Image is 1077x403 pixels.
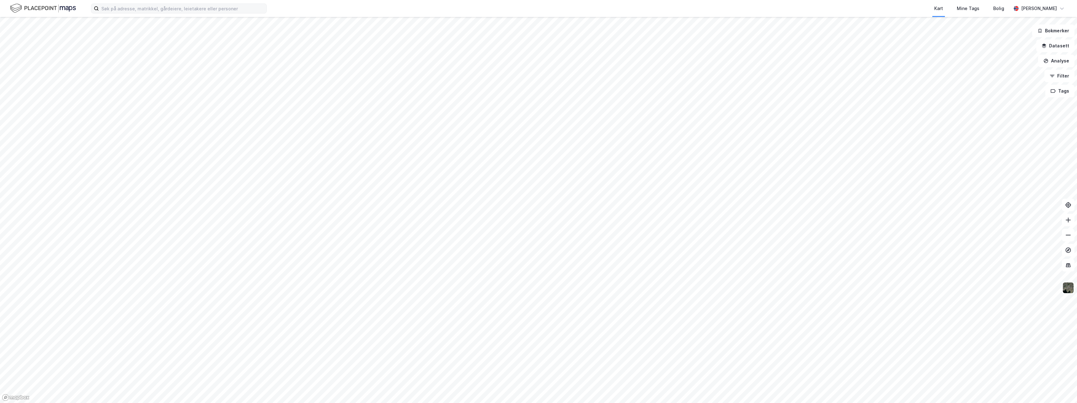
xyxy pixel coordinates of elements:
[10,3,76,14] img: logo.f888ab2527a4732fd821a326f86c7f29.svg
[1021,5,1057,12] div: [PERSON_NAME]
[957,5,979,12] div: Mine Tags
[1046,373,1077,403] iframe: Chat Widget
[934,5,943,12] div: Kart
[1046,373,1077,403] div: Kontrollprogram for chat
[993,5,1004,12] div: Bolig
[99,4,266,13] input: Søk på adresse, matrikkel, gårdeiere, leietakere eller personer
